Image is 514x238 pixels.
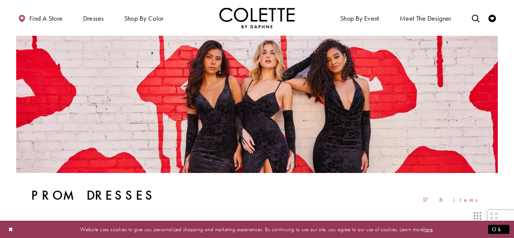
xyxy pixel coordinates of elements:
[54,224,460,234] p: Website uses cookies to give you personalized shopping and marketing experiences. By continuing t...
[474,212,481,220] span: Switch layout to 3 columns
[422,197,483,203] span: 178 items
[31,188,156,203] h1: Prom Dresses
[423,225,433,233] a: here
[488,224,509,234] button: Submit Dialog
[12,208,502,224] div: Layout Controls
[5,223,17,236] button: Close Dialog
